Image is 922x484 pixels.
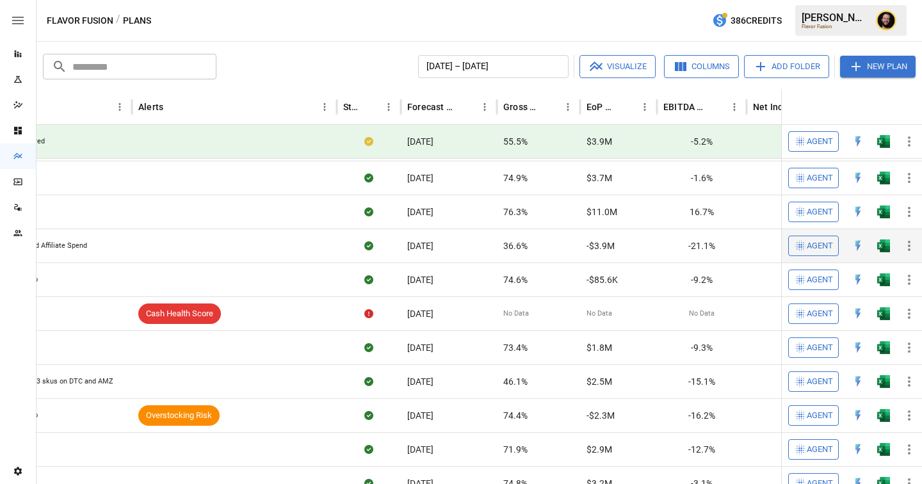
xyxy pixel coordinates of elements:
span: 36.6% [503,239,528,252]
div: [DATE] [401,398,497,432]
div: Sync complete [364,409,373,422]
img: quick-edit-flash.b8aec18c.svg [852,307,864,320]
span: Agent [807,205,833,220]
img: excel-icon.76473adf.svg [877,239,890,252]
div: Forecast start [407,102,457,112]
div: [DATE] [401,262,497,296]
img: quick-edit-flash.b8aec18c.svg [852,409,864,422]
button: [DATE] – [DATE] [418,55,569,78]
div: Your plan has changes in Excel that are not reflected in the Drivepoint Data Warehouse, select "S... [364,135,373,148]
div: Open in Excel [877,341,890,354]
img: excel-icon.76473adf.svg [877,341,890,354]
div: [DATE] [401,125,497,159]
button: Status column menu [380,98,398,116]
div: Open in Quick Edit [852,341,864,354]
span: -9.3% [691,341,713,354]
img: excel-icon.76473adf.svg [877,307,890,320]
button: Visualize [579,55,656,78]
button: Description column menu [111,98,129,116]
button: Agent [788,303,839,324]
div: Open in Excel [877,443,890,456]
div: Open in Quick Edit [852,375,864,388]
div: Open in Quick Edit [852,239,864,252]
img: excel-icon.76473adf.svg [877,273,890,286]
button: Sort [541,98,559,116]
img: excel-icon.76473adf.svg [877,443,890,456]
span: $2.5M [586,375,612,388]
img: excel-icon.76473adf.svg [877,206,890,218]
div: Open in Excel [877,375,890,388]
span: $3.9M [586,135,612,148]
button: Agent [788,439,839,460]
button: Sort [458,98,476,116]
div: Net Income Margin [753,102,802,112]
div: Status [343,102,360,112]
button: EoP Cash column menu [636,98,654,116]
span: No Data [503,309,529,319]
img: quick-edit-flash.b8aec18c.svg [852,443,864,456]
button: Alerts column menu [316,98,334,116]
button: Sort [165,98,182,116]
div: Open in Excel [877,409,890,422]
div: [DATE] [401,161,497,195]
div: Sync complete [364,443,373,456]
img: quick-edit-flash.b8aec18c.svg [852,172,864,184]
span: Cash Health Score [138,308,221,320]
span: -21.1% [688,239,715,252]
span: -16.2% [688,409,715,422]
div: Open in Quick Edit [852,206,864,218]
button: Columns [664,55,739,78]
div: Sync complete [364,375,373,388]
button: Gross Margin column menu [559,98,577,116]
div: EBITDA Margin [663,102,706,112]
span: $3.7M [586,172,612,184]
div: Sync complete [364,206,373,218]
span: No Data [586,309,612,319]
img: excel-icon.76473adf.svg [877,135,890,148]
div: [DATE] [401,229,497,262]
div: Sync complete [364,239,373,252]
div: Open in Excel [877,135,890,148]
span: Agent [807,239,833,254]
span: -9.2% [691,273,713,286]
span: 55.5% [503,135,528,148]
div: Sync complete [364,273,373,286]
span: -$3.9M [586,239,615,252]
div: Open in Quick Edit [852,273,864,286]
span: 46.1% [503,375,528,388]
div: [DATE] [401,330,497,364]
button: Sort [362,98,380,116]
img: Ciaran Nugent [876,10,896,31]
button: EBITDA Margin column menu [725,98,743,116]
span: Agent [807,171,833,186]
button: New Plan [840,56,916,77]
img: excel-icon.76473adf.svg [877,375,890,388]
div: Open in Excel [877,172,890,184]
img: quick-edit-flash.b8aec18c.svg [852,273,864,286]
span: 386 Credits [731,13,782,29]
button: Forecast start column menu [476,98,494,116]
img: quick-edit-flash.b8aec18c.svg [852,375,864,388]
div: Sync complete [364,341,373,354]
span: No Data [689,309,715,319]
button: Agent [788,131,839,152]
div: [DATE] [401,195,497,229]
div: Open in Quick Edit [852,307,864,320]
button: Sort [618,98,636,116]
span: Agent [807,341,833,355]
span: 74.9% [503,172,528,184]
button: Agent [788,405,839,426]
span: -1.6% [691,172,713,184]
div: [DATE] [401,364,497,398]
span: 73.4% [503,341,528,354]
span: 74.4% [503,409,528,422]
div: Open in Quick Edit [852,172,864,184]
button: Agent [788,337,839,358]
button: Sort [904,98,922,116]
span: Agent [807,273,833,287]
div: Error during sync. [364,307,373,320]
div: Gross Margin [503,102,540,112]
img: quick-edit-flash.b8aec18c.svg [852,135,864,148]
img: quick-edit-flash.b8aec18c.svg [852,206,864,218]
